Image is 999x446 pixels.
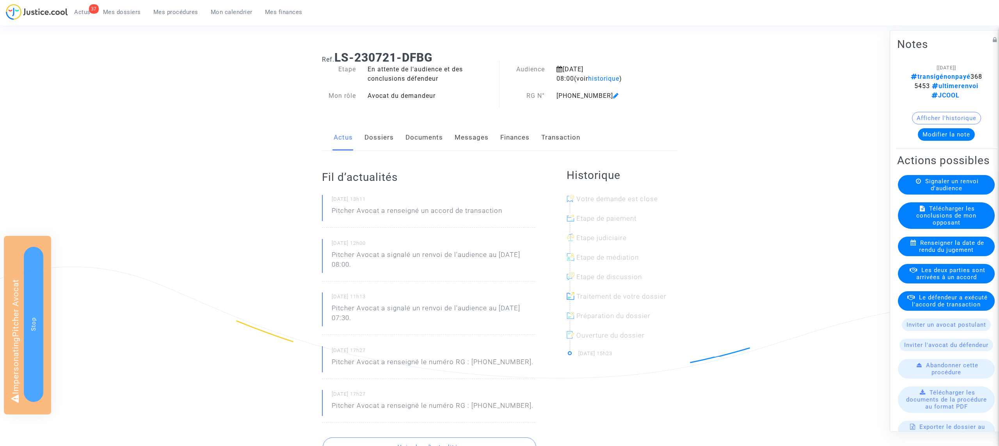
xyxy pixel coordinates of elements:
a: Dossiers [364,125,394,150]
p: Pitcher Avocat a renseigné un accord de transaction [332,206,502,219]
span: Le défendeur a exécuté l'accord de transaction [912,294,988,308]
p: Pitcher Avocat a renseigné le numéro RG : [PHONE_NUMBER]. [332,401,533,414]
span: Ref. [322,56,334,63]
span: Renseigner la date de rendu du jugement [919,239,984,253]
span: Mes dossiers [103,9,141,16]
span: Les deux parties sont arrivées à un accord [916,267,985,281]
small: [DATE] 12h00 [332,240,535,250]
button: Stop [24,247,43,402]
span: [[DATE]] [937,65,956,71]
a: Messages [455,125,489,150]
p: Pitcher Avocat a signalé un renvoi de l'audience au [DATE] 07:30. [332,303,535,327]
a: Documents [405,125,443,150]
div: [PHONE_NUMBER] [551,91,652,101]
a: Mon calendrier [204,6,259,18]
div: Etape [316,65,362,83]
a: Mes finances [259,6,309,18]
img: jc-logo.svg [6,4,68,20]
a: Finances [500,125,530,150]
span: Inviter l'avocat du défendeur [904,342,988,349]
span: Télécharger les conclusions de mon opposant [916,205,976,226]
span: Exporter le dossier au format Excel [919,423,985,437]
span: Télécharger les documents de la procédure au format PDF [906,389,987,410]
span: Stop [30,317,37,331]
button: Modifier la note [918,128,975,141]
div: Avocat du demandeur [362,91,499,101]
span: Signaler un renvoi d'audience [925,178,979,192]
button: Afficher l'historique [912,112,981,124]
a: Mes dossiers [97,6,147,18]
a: Transaction [541,125,580,150]
h2: Historique [567,168,677,182]
span: JCOOL [931,92,960,99]
div: [DATE] 08:00 [551,65,652,83]
small: [DATE] 17h27 [332,347,535,357]
h2: Fil d’actualités [322,170,535,184]
a: 37Actus [68,6,97,18]
span: Actus [74,9,91,16]
div: En attente de l'audience et des conclusions défendeur [362,65,499,83]
span: Mes procédures [153,9,198,16]
div: Mon rôle [316,91,362,101]
span: (voir ) [574,75,622,82]
div: RG N° [499,91,551,101]
p: Pitcher Avocat a signalé un renvoi de l'audience au [DATE] 08:00. [332,250,535,273]
div: Audience [499,65,551,83]
h2: Actions possibles [897,154,995,167]
span: Mes finances [265,9,302,16]
span: Mon calendrier [211,9,252,16]
span: 3685453 [911,73,982,99]
h2: Notes [897,37,995,51]
span: Inviter un avocat postulant [907,321,986,328]
span: Abandonner cette procédure [926,362,978,376]
div: Impersonating [4,236,51,414]
small: [DATE] 17h27 [332,391,535,401]
a: Mes procédures [147,6,204,18]
span: ultimerenvoi [930,82,978,90]
span: Votre demande est close [576,195,658,203]
a: Actus [334,125,353,150]
small: [DATE] 13h11 [332,196,535,206]
span: transigénonpayé [911,73,971,80]
small: [DATE] 11h13 [332,293,535,303]
span: historique [588,75,619,82]
p: Pitcher Avocat a renseigné le numéro RG : [PHONE_NUMBER]. [332,357,533,371]
b: LS-230721-DFBG [334,51,432,64]
div: 37 [89,4,99,14]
